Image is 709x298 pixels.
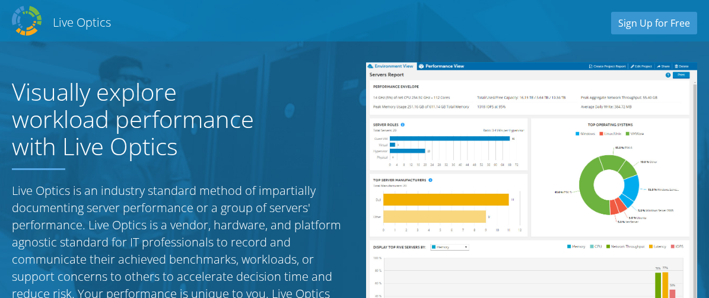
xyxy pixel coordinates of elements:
[12,6,42,36] img: Dell Dpack
[53,14,111,30] h2: Live Optics
[12,78,279,160] h1: Visually explore workload performance with Live Optics
[611,12,697,34] a: Sign Up for Free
